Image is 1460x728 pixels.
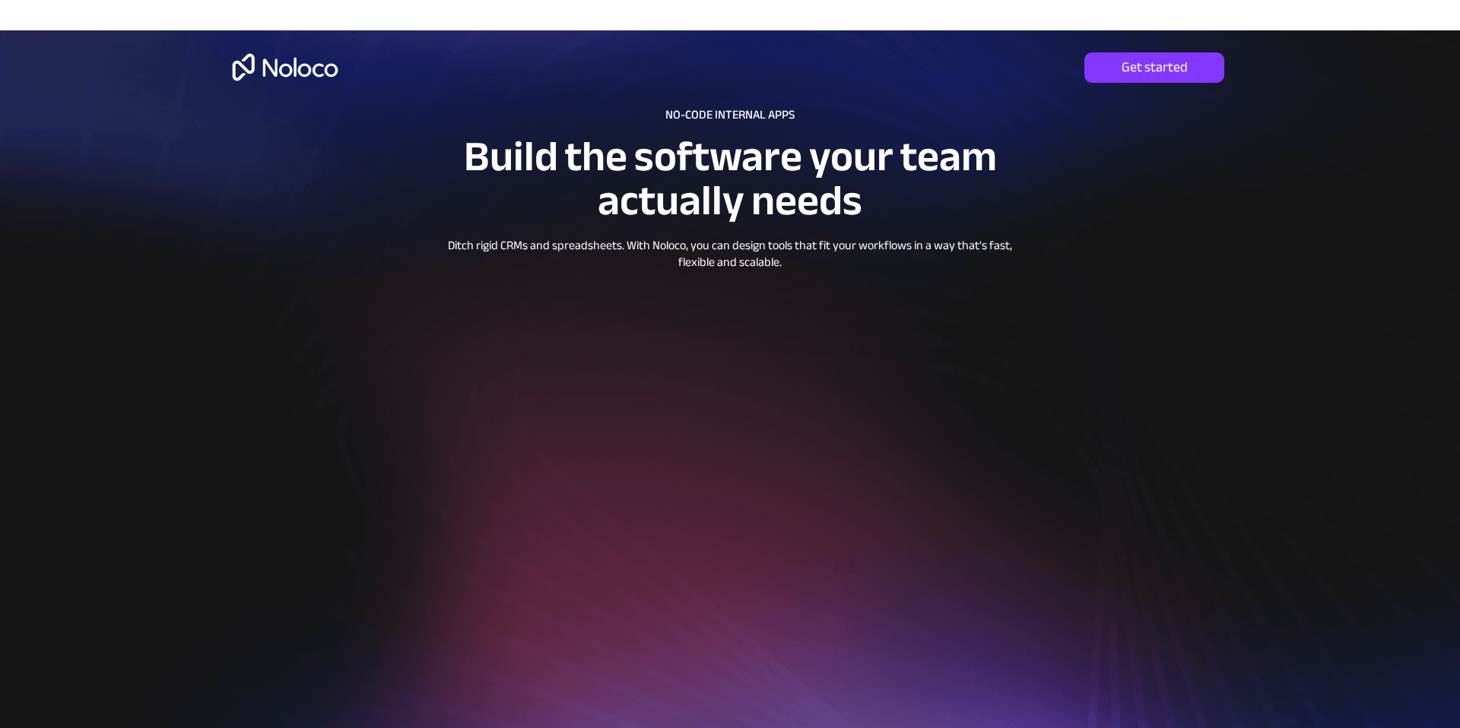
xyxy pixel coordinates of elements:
[448,234,1012,274] span: Ditch rigid CRMs and spreadsheets. With Noloco, you can design tools that fit your workflows in a...
[665,103,795,126] span: NO-CODE INTERNAL APPS
[464,117,997,240] span: Build the software your team actually needs
[351,316,1109,725] iframe: Platform overview
[1084,59,1224,76] span: Get started
[1084,52,1224,83] a: Get started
